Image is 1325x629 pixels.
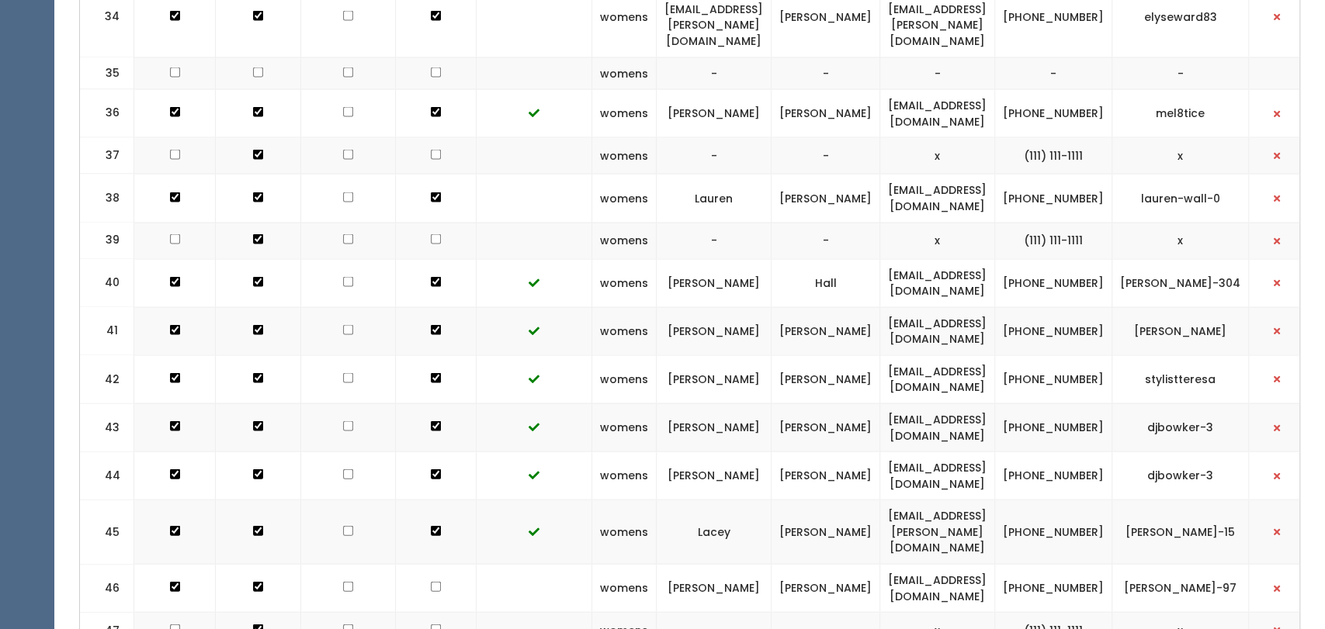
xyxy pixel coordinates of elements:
[80,90,134,138] td: 36
[880,307,995,355] td: [EMAIL_ADDRESS][DOMAIN_NAME]
[657,355,772,403] td: [PERSON_NAME]
[880,565,995,613] td: [EMAIL_ADDRESS][DOMAIN_NAME]
[772,307,880,355] td: [PERSON_NAME]
[592,57,657,90] td: womens
[592,452,657,500] td: womens
[995,175,1112,223] td: [PHONE_NUMBER]
[80,403,134,451] td: 43
[1112,223,1249,259] td: x
[995,259,1112,307] td: [PHONE_NUMBER]
[80,307,134,355] td: 41
[592,307,657,355] td: womens
[772,223,880,259] td: -
[657,565,772,613] td: [PERSON_NAME]
[592,90,657,138] td: womens
[995,138,1112,175] td: (111) 111-1111
[657,259,772,307] td: [PERSON_NAME]
[995,90,1112,138] td: [PHONE_NUMBER]
[995,452,1112,500] td: [PHONE_NUMBER]
[880,57,995,90] td: -
[880,355,995,403] td: [EMAIL_ADDRESS][DOMAIN_NAME]
[772,452,880,500] td: [PERSON_NAME]
[880,223,995,259] td: x
[657,175,772,223] td: Lauren
[1112,57,1249,90] td: -
[995,565,1112,613] td: [PHONE_NUMBER]
[772,57,880,90] td: -
[995,500,1112,565] td: [PHONE_NUMBER]
[1112,565,1249,613] td: [PERSON_NAME]-97
[772,355,880,403] td: [PERSON_NAME]
[657,403,772,451] td: [PERSON_NAME]
[995,57,1112,90] td: -
[80,259,134,307] td: 40
[1112,175,1249,223] td: lauren-wall-0
[880,452,995,500] td: [EMAIL_ADDRESS][DOMAIN_NAME]
[592,175,657,223] td: womens
[80,355,134,403] td: 42
[592,403,657,451] td: womens
[880,403,995,451] td: [EMAIL_ADDRESS][DOMAIN_NAME]
[657,138,772,175] td: -
[657,500,772,565] td: Lacey
[657,223,772,259] td: -
[995,223,1112,259] td: (111) 111-1111
[880,175,995,223] td: [EMAIL_ADDRESS][DOMAIN_NAME]
[80,223,134,259] td: 39
[880,259,995,307] td: [EMAIL_ADDRESS][DOMAIN_NAME]
[80,500,134,565] td: 45
[592,500,657,565] td: womens
[592,565,657,613] td: womens
[657,452,772,500] td: [PERSON_NAME]
[1112,307,1249,355] td: [PERSON_NAME]
[772,565,880,613] td: [PERSON_NAME]
[592,259,657,307] td: womens
[80,565,134,613] td: 46
[80,175,134,223] td: 38
[657,90,772,138] td: [PERSON_NAME]
[772,90,880,138] td: [PERSON_NAME]
[772,138,880,175] td: -
[592,355,657,403] td: womens
[80,57,134,90] td: 35
[880,500,995,565] td: [EMAIL_ADDRESS][PERSON_NAME][DOMAIN_NAME]
[772,259,880,307] td: Hall
[1112,90,1249,138] td: mel8tice
[880,90,995,138] td: [EMAIL_ADDRESS][DOMAIN_NAME]
[772,500,880,565] td: [PERSON_NAME]
[657,307,772,355] td: [PERSON_NAME]
[995,403,1112,451] td: [PHONE_NUMBER]
[657,57,772,90] td: -
[995,307,1112,355] td: [PHONE_NUMBER]
[1112,138,1249,175] td: x
[80,452,134,500] td: 44
[1112,452,1249,500] td: djbowker-3
[592,138,657,175] td: womens
[1112,403,1249,451] td: djbowker-3
[80,138,134,175] td: 37
[1112,259,1249,307] td: [PERSON_NAME]-304
[1112,500,1249,565] td: [PERSON_NAME]-15
[772,403,880,451] td: [PERSON_NAME]
[880,138,995,175] td: x
[1112,355,1249,403] td: stylistteresa
[772,175,880,223] td: [PERSON_NAME]
[592,223,657,259] td: womens
[995,355,1112,403] td: [PHONE_NUMBER]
